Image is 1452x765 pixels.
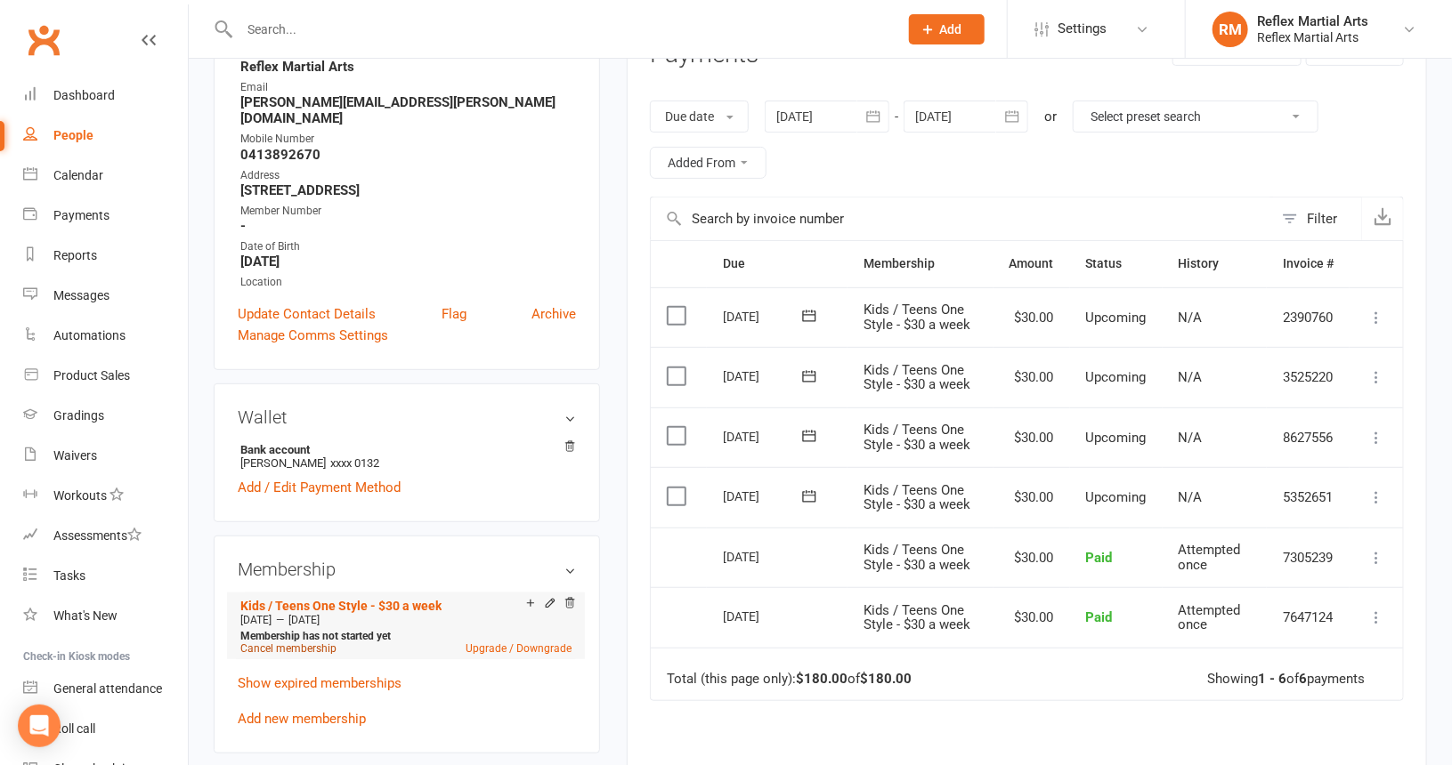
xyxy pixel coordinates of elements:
[23,196,188,236] a: Payments
[53,248,97,262] div: Reports
[53,721,95,736] div: Roll call
[238,407,576,427] h3: Wallet
[1257,13,1368,29] div: Reflex Martial Arts
[1267,347,1350,407] td: 3525220
[1299,671,1307,687] strong: 6
[238,303,376,325] a: Update Contact Details
[23,436,188,476] a: Waivers
[23,156,188,196] a: Calendar
[240,254,576,270] strong: [DATE]
[864,422,970,453] span: Kids / Teens One Style - $30 a week
[994,241,1070,286] th: Amount
[723,602,805,630] div: [DATE]
[442,303,466,325] a: Flag
[1070,241,1163,286] th: Status
[1307,208,1337,229] div: Filter
[723,302,805,330] div: [DATE]
[240,642,337,655] a: Cancel membership
[53,528,142,543] div: Assessments
[860,671,912,687] strong: $180.00
[994,587,1070,648] td: $30.00
[23,116,188,156] a: People
[1179,430,1203,446] span: N/A
[53,408,104,423] div: Gradings
[240,630,391,642] strong: Membership has not started yet
[994,287,1070,348] td: $30.00
[1058,9,1107,49] span: Settings
[23,356,188,396] a: Product Sales
[940,22,962,36] span: Add
[240,167,576,184] div: Address
[23,396,188,436] a: Gradings
[864,482,970,513] span: Kids / Teens One Style - $30 a week
[1267,241,1350,286] th: Invoice #
[1179,602,1241,633] span: Attempted once
[238,477,401,498] a: Add / Edit Payment Method
[240,274,576,291] div: Location
[240,599,442,613] a: Kids / Teens One Style - $30 a week
[18,705,61,747] div: Open Intercom Messenger
[1267,527,1350,588] td: 7305239
[240,182,576,198] strong: [STREET_ADDRESS]
[1207,672,1365,687] div: Showing of payments
[1086,489,1147,505] span: Upcoming
[23,556,188,596] a: Tasks
[238,711,366,727] a: Add new membership
[53,208,110,222] div: Payments
[1179,310,1203,326] span: N/A
[240,147,576,163] strong: 0413892670
[240,238,576,255] div: Date of Birth
[1267,287,1350,348] td: 2390760
[723,482,805,510] div: [DATE]
[1086,609,1113,625] span: Paid
[23,316,188,356] a: Automations
[864,602,970,633] span: Kids / Teens One Style - $30 a week
[1086,430,1147,446] span: Upcoming
[650,147,767,179] button: Added From
[53,128,93,142] div: People
[796,671,848,687] strong: $180.00
[723,362,805,390] div: [DATE]
[330,456,379,470] span: xxxx 0132
[234,17,886,42] input: Search...
[23,669,188,709] a: General attendance kiosk mode
[723,543,805,570] div: [DATE]
[1179,489,1203,505] span: N/A
[994,467,1070,527] td: $30.00
[651,197,1273,240] input: Search by invoice number
[1257,29,1368,45] div: Reflex Martial Arts
[240,59,576,75] strong: Reflex Martial Arts
[53,608,118,623] div: What's New
[707,241,848,286] th: Due
[1086,369,1147,385] span: Upcoming
[531,303,576,325] a: Archive
[1273,197,1361,240] button: Filter
[53,368,130,382] div: Product Sales
[1267,467,1350,527] td: 5352651
[1258,671,1286,687] strong: 1 - 6
[23,709,188,749] a: Roll call
[1044,106,1057,127] div: or
[1163,241,1267,286] th: History
[53,88,115,102] div: Dashboard
[864,362,970,393] span: Kids / Teens One Style - $30 a week
[1267,587,1350,648] td: 7647124
[21,18,66,62] a: Clubworx
[1213,12,1248,47] div: RM
[53,488,107,503] div: Workouts
[864,302,970,333] span: Kids / Teens One Style - $30 a week
[240,614,272,626] span: [DATE]
[994,527,1070,588] td: $30.00
[238,560,576,579] h3: Membership
[1179,542,1241,573] span: Attempted once
[848,241,993,286] th: Membership
[236,613,576,627] div: —
[1179,369,1203,385] span: N/A
[53,568,85,583] div: Tasks
[1086,550,1113,566] span: Paid
[1086,310,1147,326] span: Upcoming
[240,218,576,234] strong: -
[240,203,576,220] div: Member Number
[23,516,188,556] a: Assessments
[23,236,188,276] a: Reports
